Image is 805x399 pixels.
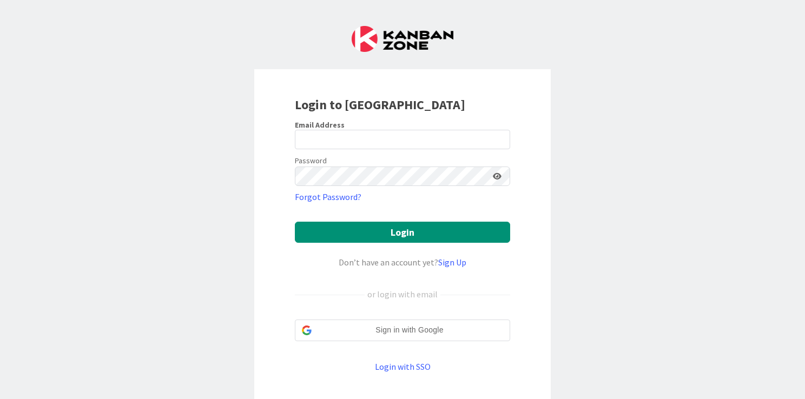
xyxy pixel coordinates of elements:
[375,361,431,372] a: Login with SSO
[438,257,466,268] a: Sign Up
[365,288,440,301] div: or login with email
[295,222,510,243] button: Login
[295,256,510,269] div: Don’t have an account yet?
[295,155,327,167] label: Password
[316,324,503,336] span: Sign in with Google
[295,120,345,130] label: Email Address
[295,320,510,341] div: Sign in with Google
[295,96,465,113] b: Login to [GEOGRAPHIC_DATA]
[352,26,453,52] img: Kanban Zone
[295,190,361,203] a: Forgot Password?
